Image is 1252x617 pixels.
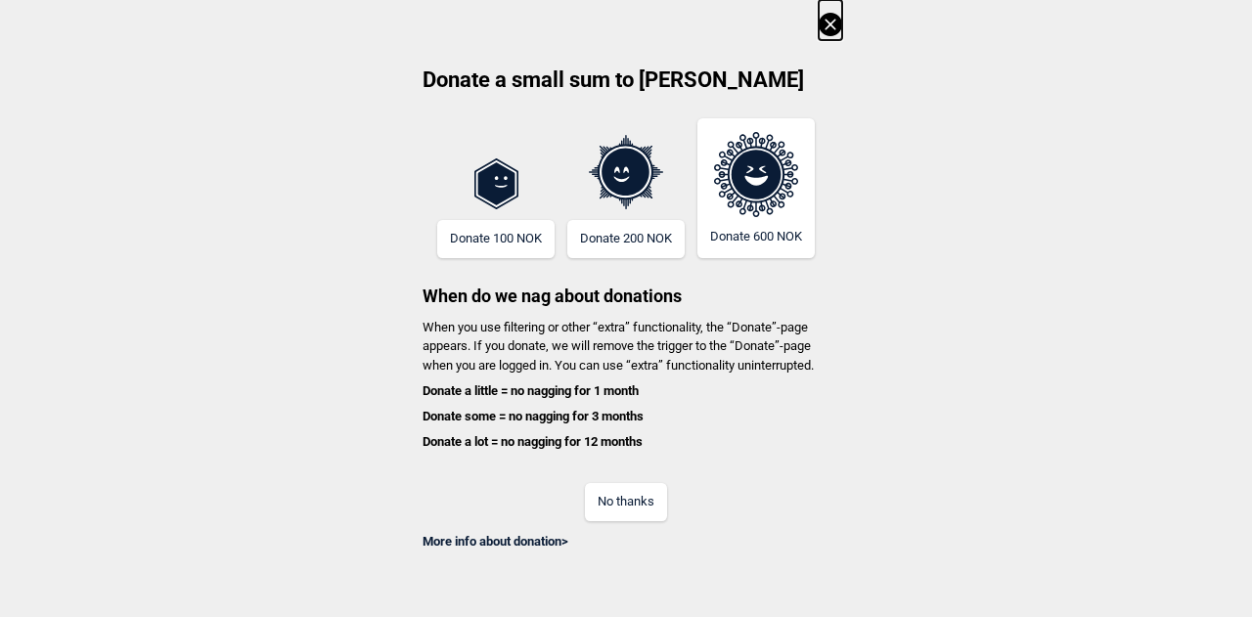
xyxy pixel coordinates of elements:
[410,318,842,452] p: When you use filtering or other “extra” functionality, the “Donate”-page appears. If you donate, ...
[585,483,667,521] button: No thanks
[423,534,568,549] a: More info about donation>
[410,258,842,308] h3: When do we nag about donations
[423,383,639,398] b: Donate a little = no nagging for 1 month
[423,409,644,423] b: Donate some = no nagging for 3 months
[423,434,643,449] b: Donate a lot = no nagging for 12 months
[410,66,842,109] h2: Donate a small sum to [PERSON_NAME]
[437,220,555,258] button: Donate 100 NOK
[567,220,685,258] button: Donate 200 NOK
[697,118,815,258] button: Donate 600 NOK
